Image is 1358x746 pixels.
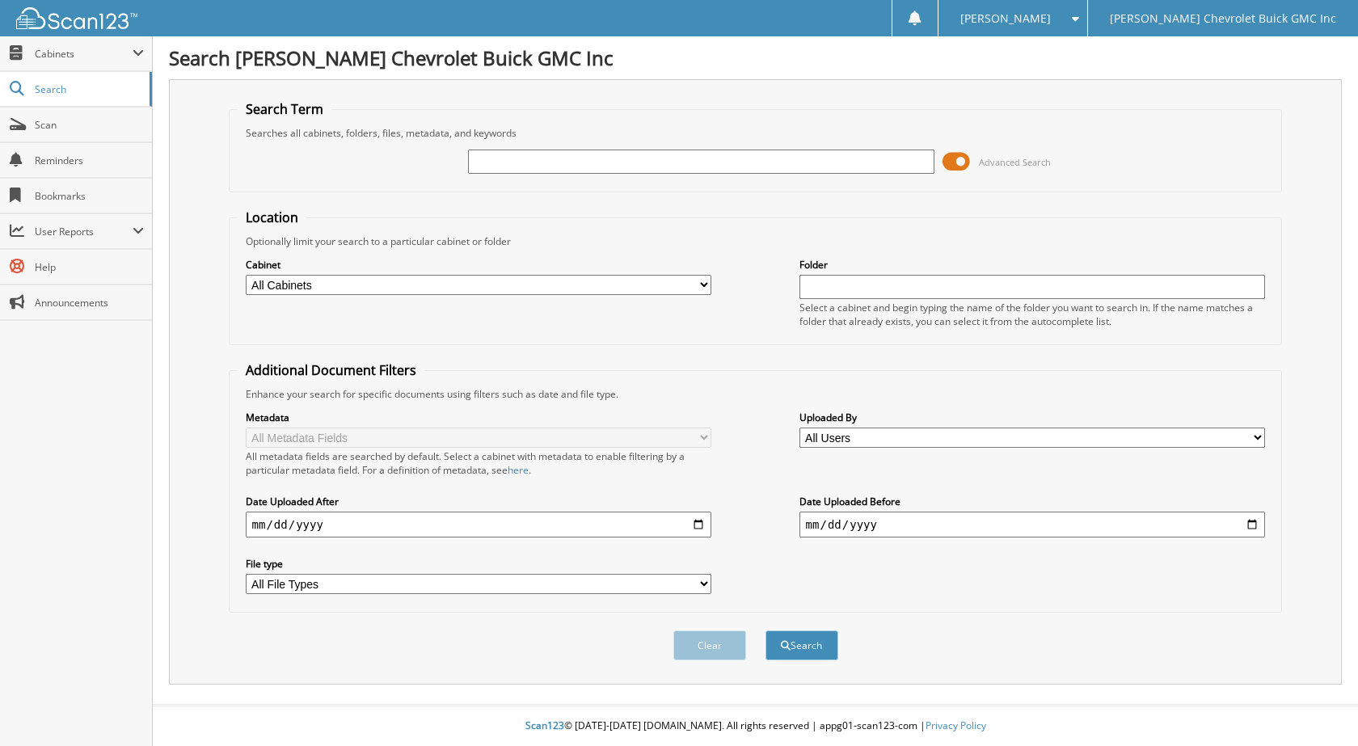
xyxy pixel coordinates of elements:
span: Advanced Search [979,156,1051,168]
label: Date Uploaded After [246,495,712,508]
span: Bookmarks [35,189,144,203]
iframe: Chat Widget [1277,668,1358,746]
img: scan123-logo-white.svg [16,7,137,29]
div: © [DATE]-[DATE] [DOMAIN_NAME]. All rights reserved | appg01-scan123-com | [153,706,1358,746]
legend: Additional Document Filters [238,361,424,379]
span: Help [35,260,144,274]
a: Privacy Policy [926,719,986,732]
span: Reminders [35,154,144,167]
label: File type [246,557,712,571]
div: Enhance your search for specific documents using filters such as date and file type. [238,387,1274,401]
span: Scan123 [525,719,564,732]
legend: Location [238,209,306,226]
label: Folder [799,258,1266,272]
legend: Search Term [238,100,331,118]
div: Select a cabinet and begin typing the name of the folder you want to search in. If the name match... [799,301,1266,328]
label: Metadata [246,411,712,424]
h1: Search [PERSON_NAME] Chevrolet Buick GMC Inc [169,44,1342,71]
div: All metadata fields are searched by default. Select a cabinet with metadata to enable filtering b... [246,449,712,477]
button: Search [765,630,838,660]
label: Uploaded By [799,411,1266,424]
label: Cabinet [246,258,712,272]
div: Optionally limit your search to a particular cabinet or folder [238,234,1274,248]
span: [PERSON_NAME] Chevrolet Buick GMC Inc [1110,14,1336,23]
label: Date Uploaded Before [799,495,1266,508]
a: here [508,463,529,477]
input: start [246,512,712,537]
span: Cabinets [35,47,133,61]
span: Announcements [35,296,144,310]
input: end [799,512,1266,537]
button: Clear [673,630,746,660]
div: Searches all cabinets, folders, files, metadata, and keywords [238,126,1274,140]
span: Search [35,82,141,96]
span: User Reports [35,225,133,238]
span: Scan [35,118,144,132]
span: [PERSON_NAME] [960,14,1051,23]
